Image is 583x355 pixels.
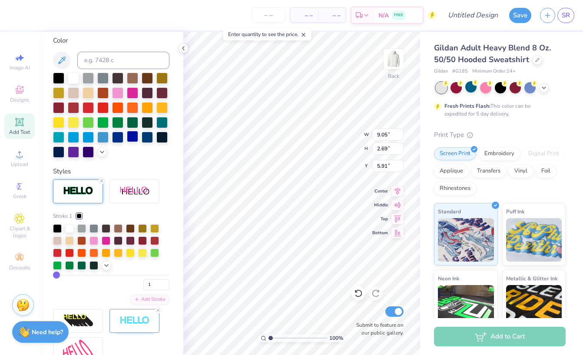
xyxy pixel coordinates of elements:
[11,161,28,168] span: Upload
[434,147,476,160] div: Screen Print
[523,147,565,160] div: Digital Print
[441,7,505,24] input: Untitled Design
[53,166,169,176] div: Styles
[506,218,562,262] img: Puff Ink
[10,96,29,103] span: Designs
[10,64,30,71] span: Image AI
[536,165,556,178] div: Foil
[323,11,341,20] span: – –
[471,165,506,178] div: Transfers
[252,7,285,23] input: – –
[372,188,388,194] span: Center
[444,103,490,109] strong: Fresh Prints Flash:
[506,207,524,216] span: Puff Ink
[351,321,404,337] label: Submit to feature on our public gallery.
[434,130,566,140] div: Print Type
[385,50,402,68] img: Back
[63,314,93,328] img: 3d Illusion
[434,182,476,195] div: Rhinestones
[557,8,574,23] a: SR
[438,218,494,262] img: Standard
[378,11,389,20] span: N/A
[394,12,403,18] span: FREE
[130,295,169,305] div: Add Stroke
[63,186,93,196] img: Stroke
[562,10,570,20] span: SR
[434,165,469,178] div: Applique
[32,328,63,336] strong: Need help?
[506,274,557,283] span: Metallic & Glitter Ink
[9,264,30,271] span: Decorate
[444,102,551,118] div: This color can be expedited for 5 day delivery.
[506,285,562,328] img: Metallic & Glitter Ink
[438,274,459,283] span: Neon Ink
[509,8,531,23] button: Save
[372,202,388,208] span: Middle
[77,52,169,69] input: e.g. 7428 c
[452,68,468,75] span: # G185
[119,316,150,326] img: Negative Space
[479,147,520,160] div: Embroidery
[472,68,516,75] span: Minimum Order: 24 +
[388,72,399,80] div: Back
[372,216,388,222] span: Top
[53,36,169,46] div: Color
[13,193,26,200] span: Greek
[434,43,551,65] span: Gildan Adult Heavy Blend 8 Oz. 50/50 Hooded Sweatshirt
[372,230,388,236] span: Bottom
[438,285,494,328] img: Neon Ink
[119,186,150,197] img: Shadow
[438,207,461,216] span: Standard
[223,28,311,40] div: Enter quantity to see the price.
[53,212,72,220] span: Stroke 1
[9,129,30,136] span: Add Text
[329,334,343,342] span: 100 %
[434,68,448,75] span: Gildan
[4,225,35,239] span: Clipart & logos
[295,11,313,20] span: – –
[509,165,533,178] div: Vinyl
